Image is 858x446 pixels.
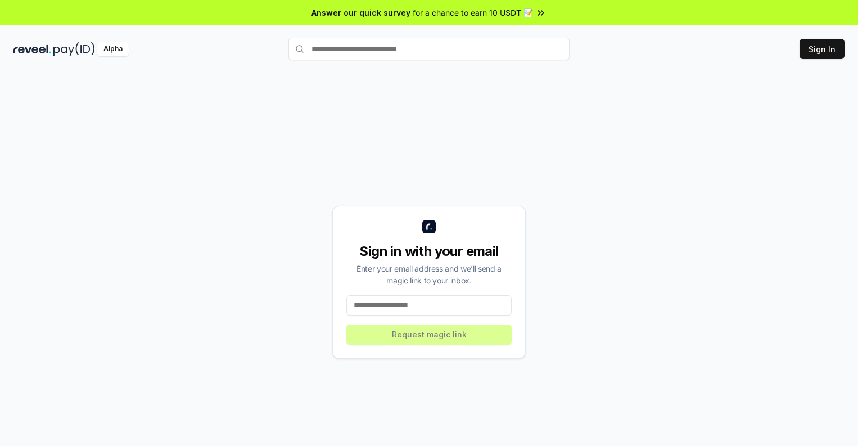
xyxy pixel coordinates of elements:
[346,242,512,260] div: Sign in with your email
[422,220,436,233] img: logo_small
[311,7,410,19] span: Answer our quick survey
[800,39,845,59] button: Sign In
[346,263,512,286] div: Enter your email address and we’ll send a magic link to your inbox.
[13,42,51,56] img: reveel_dark
[413,7,533,19] span: for a chance to earn 10 USDT 📝
[97,42,129,56] div: Alpha
[53,42,95,56] img: pay_id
